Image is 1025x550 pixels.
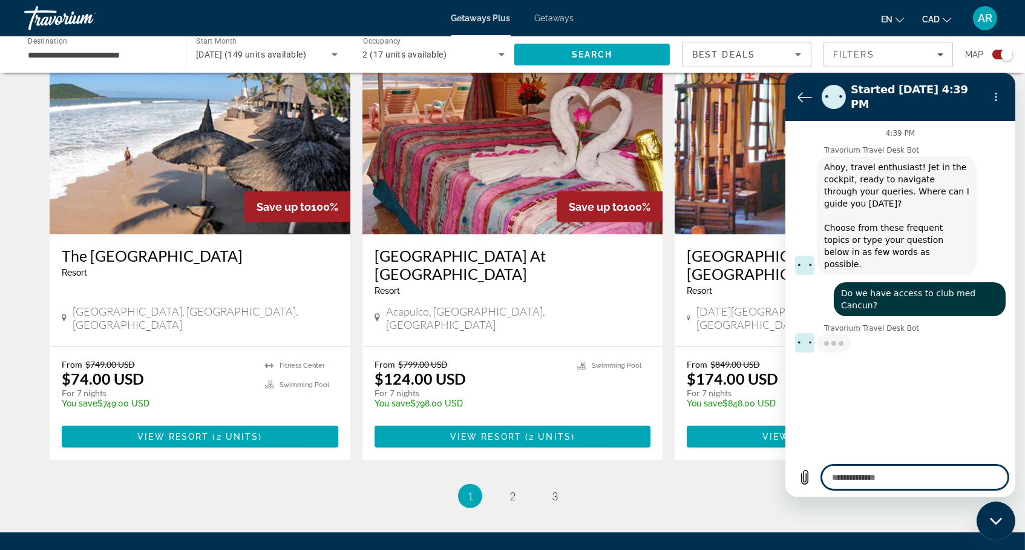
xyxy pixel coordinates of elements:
span: CAD [922,15,940,24]
p: $124.00 USD [375,369,466,388]
span: 2 (17 units available) [363,50,447,59]
span: $749.00 USD [85,359,135,369]
span: Resort [375,286,400,296]
button: Change currency [922,10,951,28]
span: Occupancy [363,38,401,46]
span: Resort [62,268,87,277]
a: [GEOGRAPHIC_DATA] At [GEOGRAPHIC_DATA] [375,247,651,283]
span: View Resort [762,432,834,442]
a: The [GEOGRAPHIC_DATA] [62,247,338,265]
img: Condo Hotel Posada La Ermita [675,41,975,234]
p: $848.00 USD [687,399,878,408]
span: Filters [833,50,874,59]
iframe: Messaging window [785,73,1015,497]
p: For 7 nights [375,388,566,399]
iframe: Button to launch messaging window, conversation in progress [977,502,1015,540]
button: Search [514,44,670,65]
span: Swimming Pool [592,362,641,369]
span: [DATE][GEOGRAPHIC_DATA][PERSON_NAME], [GEOGRAPHIC_DATA], [GEOGRAPHIC_DATA] [696,305,963,331]
mat-select: Sort by [692,47,801,62]
button: Filters [824,42,953,67]
span: 2 [509,489,516,503]
div: 100% [244,191,350,222]
p: $749.00 USD [62,399,253,408]
span: Resort [687,286,712,296]
span: From [62,359,82,369]
a: Travorium [24,2,145,34]
p: For 7 nights [62,388,253,399]
button: User Menu [969,5,1001,31]
span: Swimming Pool [280,381,329,389]
span: View Resort [137,432,209,442]
span: Start Month [196,38,237,46]
span: Best Deals [692,50,755,59]
span: You save [375,399,410,408]
nav: Pagination [50,484,975,508]
button: View Resort(2 units) [375,426,651,448]
span: 3 [552,489,558,503]
span: Map [965,46,983,63]
span: Save up to [569,200,623,213]
span: [GEOGRAPHIC_DATA], [GEOGRAPHIC_DATA], [GEOGRAPHIC_DATA] [73,305,338,331]
span: Fitness Center [280,362,325,369]
span: Search [572,50,613,59]
span: 2 units [217,432,259,442]
span: 1 [467,489,473,503]
button: Change language [881,10,904,28]
span: $799.00 USD [398,359,448,369]
span: You save [687,399,722,408]
button: View Resort(2 units) [62,426,338,448]
span: ( ) [209,432,262,442]
span: Destination [28,37,67,45]
img: The Palms Resort of Mazatlan [50,41,350,234]
span: ( ) [522,432,575,442]
span: From [375,359,395,369]
a: [GEOGRAPHIC_DATA] [GEOGRAPHIC_DATA] [687,247,963,283]
span: View Resort [450,432,522,442]
span: AR [978,12,992,24]
span: You save [62,399,97,408]
p: $174.00 USD [687,369,778,388]
span: $849.00 USD [710,359,760,369]
a: Getaways Plus [451,13,511,23]
p: $798.00 USD [375,399,566,408]
div: 100% [557,191,663,222]
img: Playa Acapulco Beach At Playa Suites [362,41,663,234]
span: 2 units [529,432,571,442]
span: en [881,15,892,24]
span: [DATE] (149 units available) [196,50,306,59]
span: Save up to [257,200,311,213]
span: From [687,359,707,369]
p: $74.00 USD [62,369,144,388]
p: For 7 nights [687,388,878,399]
span: Acapulco, [GEOGRAPHIC_DATA], [GEOGRAPHIC_DATA] [386,305,650,331]
input: Select destination [28,48,170,62]
a: Getaways [535,13,574,23]
button: View Resort(3 units) [687,426,963,448]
